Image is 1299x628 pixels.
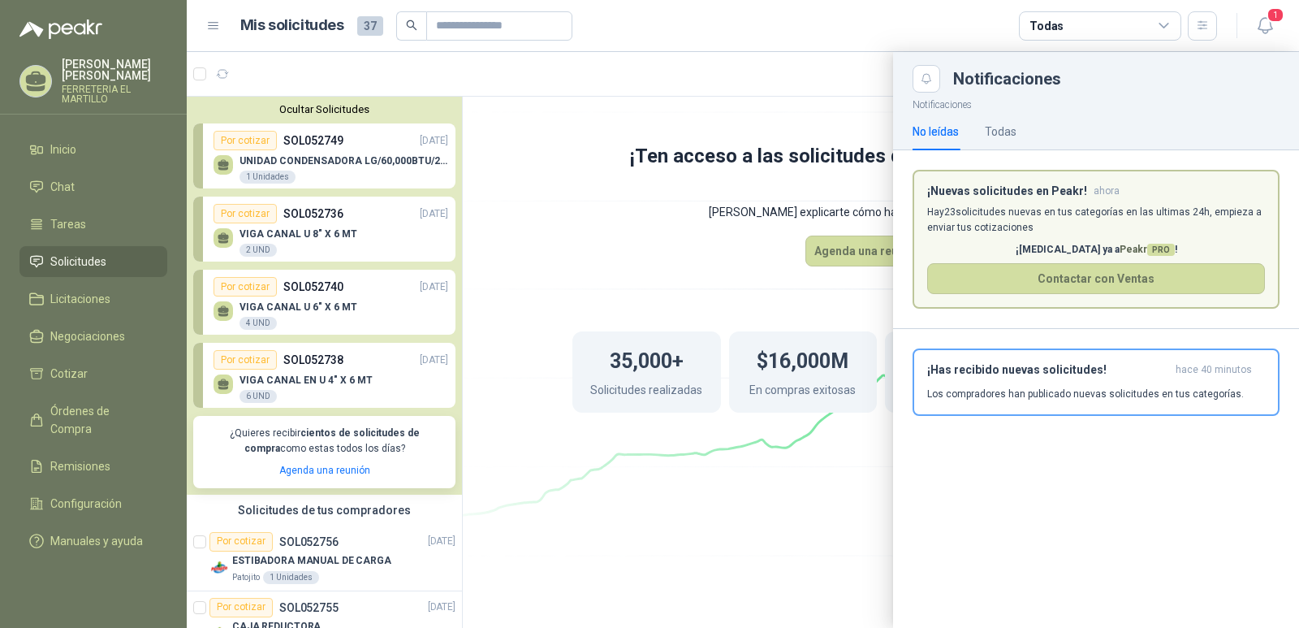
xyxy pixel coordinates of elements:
h3: ¡Nuevas solicitudes en Peakr! [927,184,1087,198]
a: Licitaciones [19,284,167,314]
a: Remisiones [19,451,167,482]
div: Todas [1029,17,1064,35]
span: hace 40 minutos [1176,363,1252,377]
span: Cotizar [50,365,88,383]
div: Todas [985,123,1016,141]
h1: Mis solicitudes [240,14,344,37]
p: Hay 23 solicitudes nuevas en tus categorías en las ultimas 24h, empieza a enviar tus cotizaciones [927,205,1265,236]
p: Los compradores han publicado nuevas solicitudes en tus categorías. [927,387,1244,401]
span: PRO [1147,244,1175,256]
span: Órdenes de Compra [50,402,152,438]
a: Configuración [19,488,167,519]
button: Close [913,65,940,93]
span: ahora [1094,184,1120,198]
a: Inicio [19,134,167,165]
p: ¡[MEDICAL_DATA] ya a ! [927,242,1265,258]
a: Tareas [19,209,167,240]
p: Notificaciones [893,93,1299,113]
span: Manuales y ayuda [50,532,143,550]
span: Remisiones [50,457,110,475]
a: Solicitudes [19,246,167,277]
span: Chat [50,178,75,196]
a: Manuales y ayuda [19,526,167,557]
a: Órdenes de Compra [19,396,167,444]
a: Cotizar [19,358,167,389]
img: Logo peakr [19,19,102,39]
span: Configuración [50,495,122,513]
p: [PERSON_NAME] [PERSON_NAME] [62,58,167,81]
span: 1 [1267,7,1284,23]
a: Chat [19,171,167,202]
span: Solicitudes [50,253,106,271]
span: Peakr [1120,244,1175,255]
button: 1 [1250,11,1280,41]
div: Notificaciones [953,71,1280,87]
span: Licitaciones [50,290,110,308]
button: ¡Has recibido nuevas solicitudes!hace 40 minutos Los compradores han publicado nuevas solicitudes... [913,349,1280,416]
h3: ¡Has recibido nuevas solicitudes! [927,363,1169,377]
button: Contactar con Ventas [927,263,1265,294]
span: search [406,19,417,31]
p: FERRETERIA EL MARTILLO [62,84,167,104]
span: 37 [357,16,383,36]
a: Negociaciones [19,321,167,352]
span: Negociaciones [50,327,125,345]
span: Inicio [50,141,76,158]
div: No leídas [913,123,959,141]
span: Tareas [50,215,86,233]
